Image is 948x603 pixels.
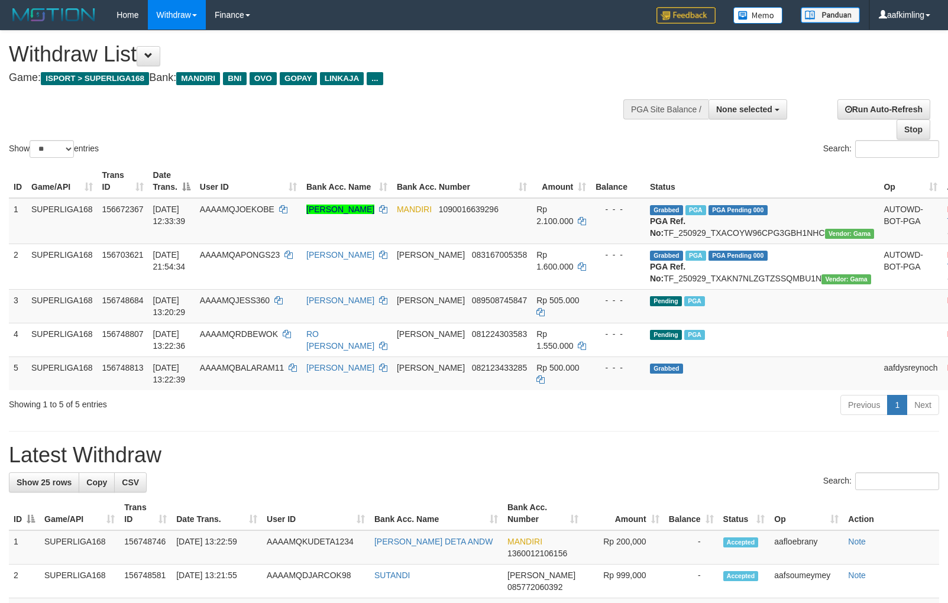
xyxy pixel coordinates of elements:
[472,329,527,339] span: Copy 081224303583 to clipboard
[536,363,579,372] span: Rp 500.000
[650,364,683,374] span: Grabbed
[9,6,99,24] img: MOTION_logo.png
[27,164,98,198] th: Game/API: activate to sort column ascending
[472,250,527,260] span: Copy 083167005358 to clipboard
[27,289,98,323] td: SUPERLIGA168
[27,198,98,244] td: SUPERLIGA168
[536,205,573,226] span: Rp 2.100.000
[439,205,499,214] span: Copy 1090016639296 to clipboard
[102,363,144,372] span: 156748813
[200,296,270,305] span: AAAAMQJESS360
[472,296,527,305] span: Copy 089508745847 to clipboard
[27,356,98,390] td: SUPERLIGA168
[262,530,370,565] td: AAAAMQKUDETA1234
[723,571,759,581] span: Accepted
[733,7,783,24] img: Button%20Memo.svg
[769,530,843,565] td: aafloebrany
[708,205,768,215] span: PGA Pending
[650,216,685,238] b: PGA Ref. No:
[27,244,98,289] td: SUPERLIGA168
[200,205,274,214] span: AAAAMQJOEKOBE
[9,497,40,530] th: ID: activate to sort column descending
[397,205,432,214] span: MANDIRI
[119,530,172,565] td: 156748746
[583,497,664,530] th: Amount: activate to sort column ascending
[507,570,575,580] span: [PERSON_NAME]
[200,250,280,260] span: AAAAMQAPONGS23
[153,250,186,271] span: [DATE] 21:54:34
[17,478,72,487] span: Show 25 rows
[583,565,664,598] td: Rp 999,000
[102,296,144,305] span: 156748684
[536,250,573,271] span: Rp 1.600.000
[9,565,40,598] td: 2
[855,140,939,158] input: Search:
[9,244,27,289] td: 2
[306,296,374,305] a: [PERSON_NAME]
[596,294,640,306] div: - - -
[507,537,542,546] span: MANDIRI
[536,329,573,351] span: Rp 1.550.000
[684,296,705,306] span: Marked by aafsoumeymey
[623,99,708,119] div: PGA Site Balance /
[650,330,682,340] span: Pending
[153,205,186,226] span: [DATE] 12:33:39
[907,395,939,415] a: Next
[9,530,40,565] td: 1
[716,105,772,114] span: None selected
[195,164,302,198] th: User ID: activate to sort column ascending
[879,198,942,244] td: AUTOWD-BOT-PGA
[848,537,866,546] a: Note
[397,363,465,372] span: [PERSON_NAME]
[9,43,620,66] h1: Withdraw List
[40,530,119,565] td: SUPERLIGA168
[848,570,866,580] a: Note
[897,119,930,140] a: Stop
[596,362,640,374] div: - - -
[583,530,664,565] td: Rp 200,000
[200,329,278,339] span: AAAAMQRDBEWOK
[684,330,705,340] span: Marked by aafsoumeymey
[306,329,374,351] a: RO [PERSON_NAME]
[102,250,144,260] span: 156703621
[532,164,591,198] th: Amount: activate to sort column ascending
[302,164,392,198] th: Bank Acc. Name: activate to sort column ascending
[9,472,79,492] a: Show 25 rows
[650,251,683,261] span: Grabbed
[9,289,27,323] td: 3
[843,497,939,530] th: Action
[650,296,682,306] span: Pending
[122,478,139,487] span: CSV
[172,530,262,565] td: [DATE] 13:22:59
[306,250,374,260] a: [PERSON_NAME]
[320,72,364,85] span: LINKAJA
[280,72,317,85] span: GOPAY
[769,565,843,598] td: aafsoumeymey
[176,72,220,85] span: MANDIRI
[9,443,939,467] h1: Latest Withdraw
[200,363,284,372] span: AAAAMQBALARAM11
[153,363,186,384] span: [DATE] 13:22:39
[9,72,620,84] h4: Game: Bank:
[98,164,148,198] th: Trans ID: activate to sort column ascending
[879,244,942,289] td: AUTOWD-BOT-PGA
[79,472,115,492] a: Copy
[645,198,879,244] td: TF_250929_TXACOYW96CPG3GBH1NHC
[223,72,246,85] span: BNI
[769,497,843,530] th: Op: activate to sort column ascending
[250,72,277,85] span: OVO
[392,164,532,198] th: Bank Acc. Number: activate to sort column ascending
[840,395,888,415] a: Previous
[40,565,119,598] td: SUPERLIGA168
[472,363,527,372] span: Copy 082123433285 to clipboard
[591,164,645,198] th: Balance
[855,472,939,490] input: Search:
[708,251,768,261] span: PGA Pending
[723,537,759,547] span: Accepted
[153,296,186,317] span: [DATE] 13:20:29
[367,72,383,85] span: ...
[397,329,465,339] span: [PERSON_NAME]
[823,472,939,490] label: Search:
[596,328,640,340] div: - - -
[664,530,719,565] td: -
